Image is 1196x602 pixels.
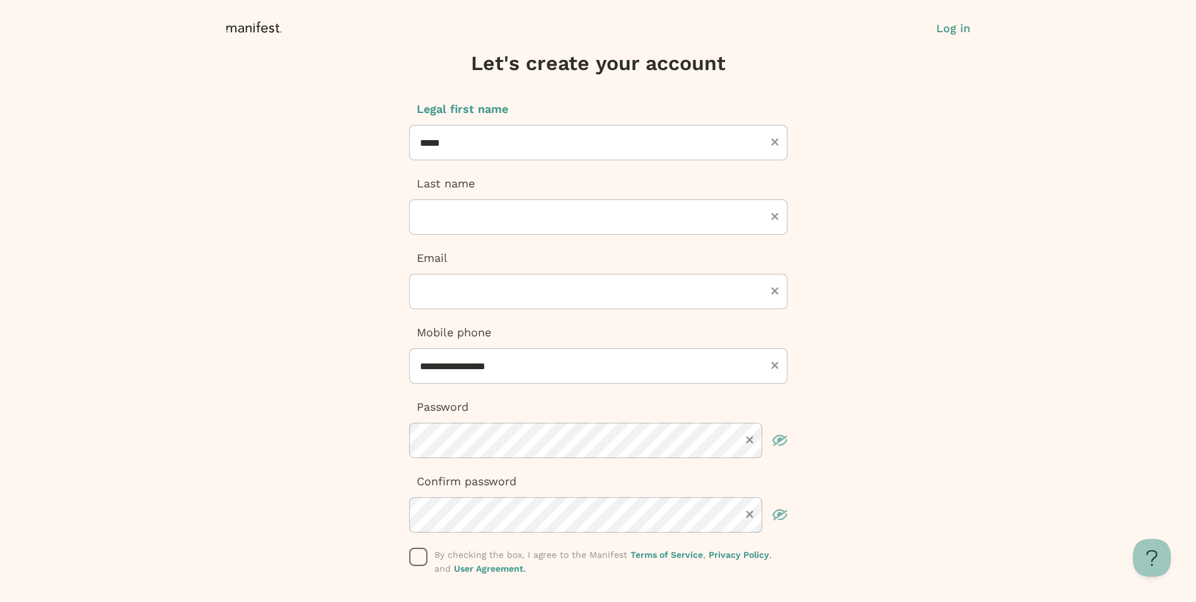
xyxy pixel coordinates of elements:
span: By checking the box, I agree to the Manifest , , and [434,550,772,574]
p: Password [409,399,787,415]
a: Terms of Service [630,550,703,560]
button: Log in [936,20,970,37]
h3: Let's create your account [409,50,787,76]
a: User Agreement. [454,564,526,574]
p: Legal first name [409,101,787,117]
p: Mobile phone [409,324,787,341]
iframe: Toggle Customer Support [1133,539,1171,577]
p: Email [409,250,787,266]
a: Privacy Policy [709,550,769,560]
p: Confirm password [409,473,787,490]
p: Last name [409,175,787,192]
